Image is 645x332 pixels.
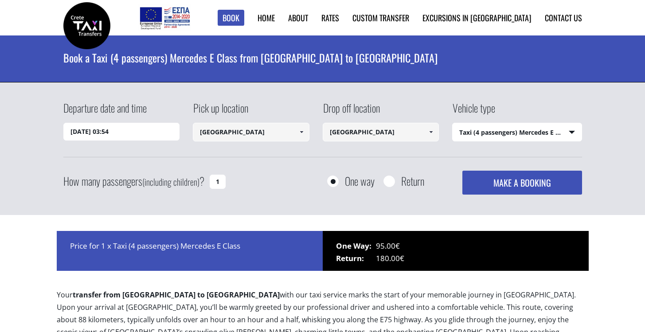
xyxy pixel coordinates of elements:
label: Vehicle type [452,100,495,123]
span: One Way: [336,240,376,252]
span: Taxi (4 passengers) Mercedes E Class [453,123,582,142]
label: Departure date and time [63,100,147,123]
label: Drop off location [323,100,380,123]
a: Book [218,10,244,26]
img: Crete Taxi Transfers | Book a Taxi transfer from Heraklion airport to Rethymnon city | Crete Taxi... [63,2,110,49]
a: Home [258,12,275,23]
label: Pick up location [193,100,248,123]
a: Contact us [545,12,582,23]
label: How many passengers ? [63,171,204,192]
input: Select pickup location [193,123,309,141]
a: Show All Items [424,123,438,141]
a: Excursions in [GEOGRAPHIC_DATA] [422,12,532,23]
input: Select drop-off location [323,123,439,141]
button: MAKE A BOOKING [462,171,582,195]
a: About [288,12,308,23]
img: e-bannersEUERDF180X90.jpg [138,4,191,31]
a: Crete Taxi Transfers | Book a Taxi transfer from Heraklion airport to Rethymnon city | Crete Taxi... [63,20,110,29]
small: (including children) [142,175,199,188]
div: Price for 1 x Taxi (4 passengers) Mercedes E Class [57,231,323,271]
span: Return: [336,252,376,265]
a: Show All Items [294,123,309,141]
h1: Book a Taxi (4 passengers) Mercedes E Class from [GEOGRAPHIC_DATA] to [GEOGRAPHIC_DATA] [63,35,582,80]
div: 95.00€ 180.00€ [323,231,589,271]
label: One way [345,176,375,187]
a: Custom Transfer [352,12,409,23]
label: Return [401,176,424,187]
b: transfer from [GEOGRAPHIC_DATA] to [GEOGRAPHIC_DATA] [73,290,280,300]
a: Rates [321,12,339,23]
